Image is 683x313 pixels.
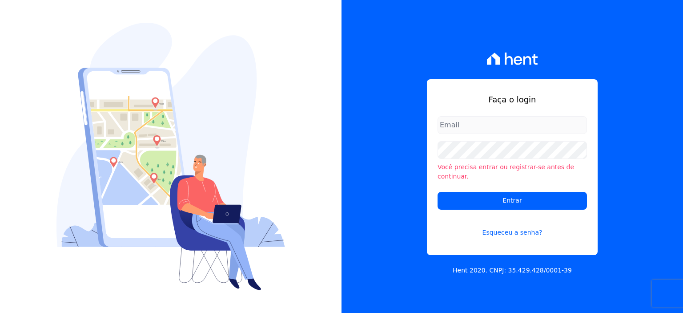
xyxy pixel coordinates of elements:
p: Hent 2020. CNPJ: 35.429.428/0001-39 [453,266,572,275]
img: Login [56,23,285,290]
li: Você precisa entrar ou registrar-se antes de continuar. [438,163,587,181]
input: Email [438,116,587,134]
a: Esqueceu a senha? [438,217,587,237]
h1: Faça o login [438,93,587,106]
input: Entrar [438,192,587,210]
